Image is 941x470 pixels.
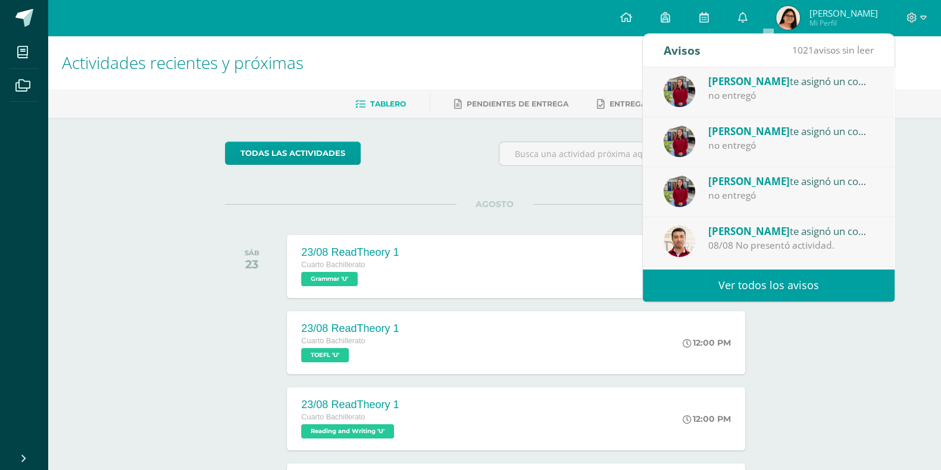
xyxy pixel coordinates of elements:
[301,348,349,362] span: TOEFL 'U'
[708,124,790,138] span: [PERSON_NAME]
[708,189,874,202] div: no entregó
[245,249,260,257] div: SÁB
[708,223,874,239] div: te asignó un comentario en '08/08 GEOMETRÍA. IA como tutor para los temas de unidad' para 'Matemá...
[683,413,731,424] div: 12:00 PM
[664,225,695,257] img: 8967023db232ea363fa53c906190b046.png
[792,43,814,57] span: 1021
[643,269,895,302] a: Ver todos los avisos
[301,399,399,411] div: 23/08 ReadTheory 1
[454,95,568,114] a: Pendientes de entrega
[370,99,406,108] span: Tablero
[609,99,662,108] span: Entregadas
[664,76,695,107] img: e1f0730b59be0d440f55fb027c9eff26.png
[708,174,790,188] span: [PERSON_NAME]
[809,7,877,19] span: [PERSON_NAME]
[355,95,406,114] a: Tablero
[225,142,361,165] a: todas las Actividades
[708,74,790,88] span: [PERSON_NAME]
[245,257,260,271] div: 23
[708,139,874,152] div: no entregó
[664,126,695,157] img: e1f0730b59be0d440f55fb027c9eff26.png
[62,51,304,74] span: Actividades recientes y próximas
[301,337,365,345] span: Cuarto Bachillerato
[683,337,731,348] div: 12:00 PM
[499,142,763,165] input: Busca una actividad próxima aquí...
[792,43,874,57] span: avisos sin leer
[301,261,365,269] span: Cuarto Bachillerato
[301,322,399,335] div: 23/08 ReadTheory 1
[809,18,877,28] span: Mi Perfil
[597,95,662,114] a: Entregadas
[664,34,701,67] div: Avisos
[301,272,358,286] span: Grammar 'U'
[301,246,399,259] div: 23/08 ReadTheory 1
[664,176,695,207] img: e1f0730b59be0d440f55fb027c9eff26.png
[708,89,874,102] div: no entregó
[708,173,874,189] div: te asignó un comentario en '8/8 guia 3' para 'Comunicación y Lenguaje'
[301,413,365,421] span: Cuarto Bachillerato
[467,99,568,108] span: Pendientes de entrega
[708,73,874,89] div: te asignó un comentario en '8/8 Guia 3' para 'Filosofía'
[301,424,394,438] span: Reading and Writing 'U'
[708,123,874,139] div: te asignó un comentario en '8/8 Guia 3' para 'Ciencias Sociales'
[776,6,800,30] img: 85da2c7de53b6dc5a40f3c6f304e3276.png
[708,239,874,252] div: 08/08 No presentó actividad.
[708,224,790,238] span: [PERSON_NAME]
[457,199,533,209] span: AGOSTO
